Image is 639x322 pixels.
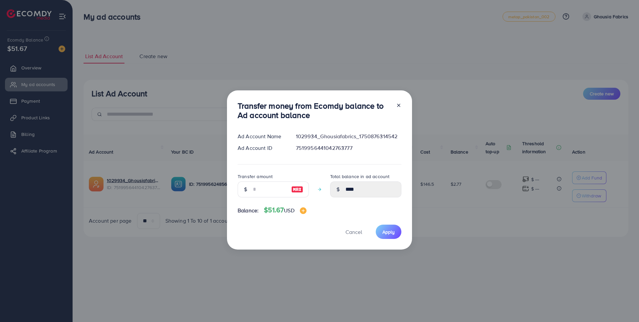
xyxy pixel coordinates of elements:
iframe: Chat [611,292,634,317]
div: Ad Account Name [232,133,291,140]
span: Balance: [238,207,259,214]
span: Cancel [345,228,362,236]
h4: $51.67 [264,206,306,214]
button: Apply [376,225,401,239]
div: Ad Account ID [232,144,291,152]
span: Apply [382,229,395,235]
div: 1029934_Ghousiafabrics_1750876314542 [291,133,407,140]
img: image [291,185,303,193]
img: image [300,207,307,214]
h3: Transfer money from Ecomdy balance to Ad account balance [238,101,391,120]
label: Total balance in ad account [330,173,389,180]
label: Transfer amount [238,173,273,180]
div: 7519956441042763777 [291,144,407,152]
button: Cancel [337,225,370,239]
span: USD [284,207,294,214]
